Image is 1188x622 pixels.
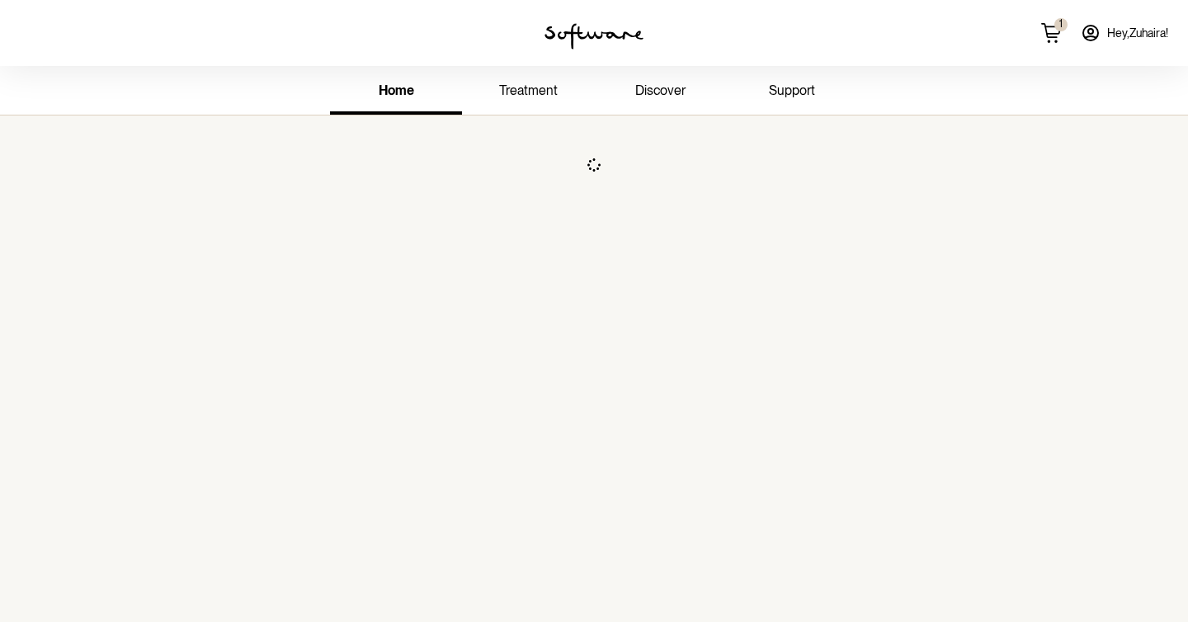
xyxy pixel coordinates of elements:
[726,69,858,115] a: support
[1071,13,1178,53] a: Hey,Zuhaira!
[379,82,414,98] span: home
[1107,26,1168,40] span: Hey, Zuhaira !
[499,82,558,98] span: treatment
[594,69,726,115] a: discover
[635,82,686,98] span: discover
[544,23,643,49] img: software logo
[769,82,815,98] span: support
[1054,18,1068,30] span: 1
[330,69,462,115] a: home
[462,69,594,115] a: treatment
